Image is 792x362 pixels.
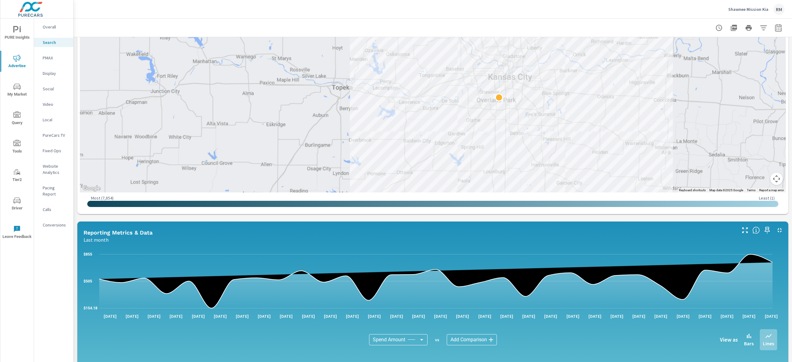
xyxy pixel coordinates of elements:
div: Local [34,115,73,124]
span: Spend Amount [373,337,405,343]
a: Open this area in Google Maps (opens a new window) [81,184,102,192]
p: Display [43,70,68,76]
h6: View as [720,337,738,343]
a: Terms (opens in new tab) [747,188,755,192]
button: Minimize Widget [775,225,785,235]
span: Leave Feedback [2,225,32,240]
div: Overall [34,22,73,32]
text: $505 [84,279,92,283]
span: Tools [2,140,32,155]
p: [DATE] [606,313,628,319]
p: [DATE] [452,313,473,319]
p: Conversions [43,222,68,228]
p: [DATE] [716,313,738,319]
p: [DATE] [99,313,121,319]
p: [DATE] [760,313,782,319]
p: [DATE] [694,313,716,319]
p: Search [43,39,68,45]
p: [DATE] [165,313,187,319]
button: Select Date Range [772,22,785,34]
div: Calls [34,205,73,214]
a: Report a map error [759,188,784,192]
p: Fixed Ops [43,148,68,154]
p: Overall [43,24,68,30]
text: $855 [84,252,92,256]
p: [DATE] [540,313,562,319]
div: Fixed Ops [34,146,73,155]
div: Video [34,100,73,109]
p: Last month [84,236,109,243]
button: Print Report [742,22,755,34]
p: [DATE] [253,313,275,319]
p: Social [43,86,68,92]
p: [DATE] [121,313,143,319]
span: Tier2 [2,168,32,183]
p: [DATE] [474,313,496,319]
div: Pacing Report [34,183,73,199]
p: [DATE] [430,313,451,319]
div: Add Comparison [447,334,497,345]
p: Pacing Report [43,185,68,197]
div: nav menu [0,19,34,246]
button: Map camera controls [770,173,783,185]
p: PureCars TV [43,132,68,138]
text: $154.18 [84,306,97,310]
span: Query [2,111,32,127]
p: Video [43,101,68,107]
p: vs [428,337,447,343]
p: [DATE] [628,313,650,319]
p: [DATE] [562,313,584,319]
div: Search [34,38,73,47]
span: Save this to your personalized report [762,225,772,235]
span: Driver [2,197,32,212]
div: PureCars TV [34,131,73,140]
span: My Market [2,83,32,98]
p: [DATE] [187,313,209,319]
button: Keyboard shortcuts [679,188,706,192]
p: Most ( 7,854 ) [91,195,114,201]
p: [DATE] [738,313,760,319]
p: Least ( 1 ) [759,195,775,201]
p: [DATE] [364,313,385,319]
div: Spend Amount [369,334,428,345]
button: Apply Filters [757,22,770,34]
div: Display [34,69,73,78]
div: Website Analytics [34,162,73,177]
p: [DATE] [672,313,694,319]
h5: Reporting Metrics & Data [84,229,153,236]
span: Map data ©2025 Google [709,188,743,192]
p: [DATE] [386,313,407,319]
p: Lines [763,340,774,347]
p: Local [43,117,68,123]
p: Website Analytics [43,163,68,175]
p: [DATE] [408,313,429,319]
p: [DATE] [584,313,606,319]
p: [DATE] [231,313,253,319]
img: Google [81,184,102,192]
p: [DATE] [275,313,297,319]
button: Make Fullscreen [740,225,750,235]
p: Calls [43,206,68,213]
button: "Export Report to PDF" [728,22,740,34]
p: [DATE] [496,313,518,319]
span: PURE Insights [2,26,32,41]
p: [DATE] [518,313,540,319]
p: Bars [744,340,754,347]
p: [DATE] [143,313,165,319]
span: Add Comparison [450,337,487,343]
p: [DATE] [298,313,319,319]
p: [DATE] [209,313,231,319]
div: Conversions [34,220,73,230]
div: PMAX [34,53,73,62]
p: [DATE] [342,313,363,319]
div: Social [34,84,73,93]
span: Understand Search data over time and see how metrics compare to each other. [752,226,760,234]
p: Shawnee Mission Kia [728,6,768,12]
p: [DATE] [320,313,341,319]
p: [DATE] [650,313,672,319]
span: Advertise [2,54,32,70]
div: RM [773,4,785,15]
p: PMAX [43,55,68,61]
